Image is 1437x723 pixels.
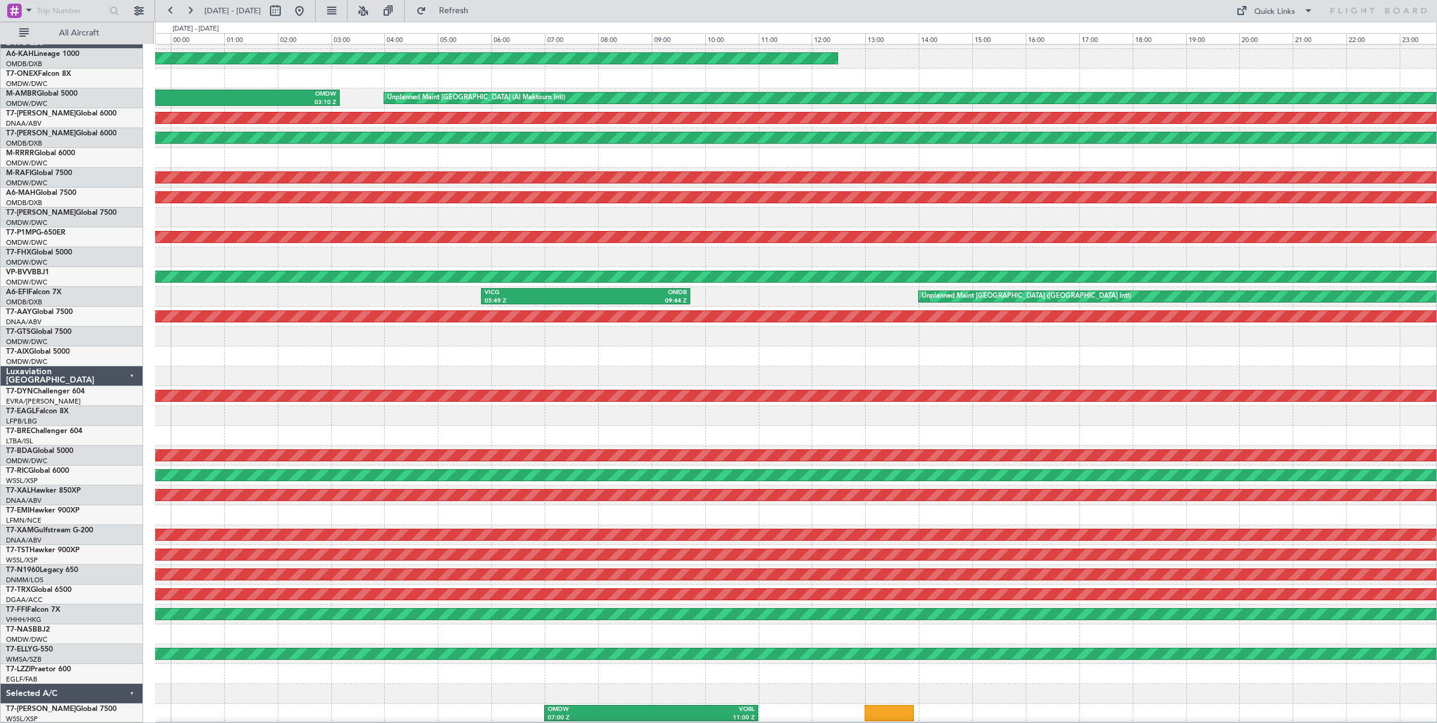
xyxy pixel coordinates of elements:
[6,646,32,653] span: T7-ELLY
[759,33,812,44] div: 11:00
[37,2,106,20] input: Trip Number
[6,635,47,644] a: OMDW/DWC
[6,130,117,137] a: T7-[PERSON_NAME]Global 6000
[6,516,41,525] a: LFMN/NCE
[922,288,1131,306] div: Unplanned Maint [GEOGRAPHIC_DATA] ([GEOGRAPHIC_DATA] Intl)
[6,209,117,217] a: T7-[PERSON_NAME]Global 7500
[6,567,78,574] a: T7-N1960Legacy 650
[6,218,47,227] a: OMDW/DWC
[651,714,755,722] div: 11:00 Z
[6,626,50,633] a: T7-NASBBJ2
[6,706,117,713] a: T7-[PERSON_NAME]Global 7500
[6,348,29,355] span: T7-AIX
[6,487,81,494] a: T7-XALHawker 850XP
[6,646,53,653] a: T7-ELLYG-550
[224,33,278,44] div: 01:00
[6,675,37,684] a: EGLF/FAB
[6,448,32,455] span: T7-BDA
[6,606,60,614] a: T7-FFIFalcon 7X
[1026,33,1079,44] div: 16:00
[6,487,31,494] span: T7-XAL
[6,457,47,466] a: OMDW/DWC
[1346,33,1400,44] div: 22:00
[6,60,42,69] a: OMDB/DXB
[598,33,652,44] div: 08:00
[6,467,28,475] span: T7-RIC
[6,51,79,58] a: A6-KAHLineage 1000
[6,595,43,605] a: DGAA/ACC
[156,90,336,99] div: OMDW
[204,5,261,16] span: [DATE] - [DATE]
[651,706,755,714] div: VOBL
[6,527,93,534] a: T7-XAMGulfstream G-200
[6,198,42,208] a: OMDB/DXB
[6,90,37,97] span: M-AMBR
[6,289,28,296] span: A6-EFI
[1186,33,1240,44] div: 19:00
[1293,33,1346,44] div: 21:00
[6,706,76,713] span: T7-[PERSON_NAME]
[6,119,41,128] a: DNAA/ABV
[173,24,219,34] div: [DATE] - [DATE]
[1133,33,1186,44] div: 18:00
[171,33,224,44] div: 00:00
[6,357,47,366] a: OMDW/DWC
[6,536,41,545] a: DNAA/ABV
[6,397,81,406] a: EVRA/[PERSON_NAME]
[6,150,34,157] span: M-RRRR
[6,170,31,177] span: M-RAFI
[6,476,38,485] a: WSSL/XSP
[6,298,42,307] a: OMDB/DXB
[6,238,47,247] a: OMDW/DWC
[972,33,1026,44] div: 15:00
[548,714,651,722] div: 07:00 Z
[491,33,545,44] div: 06:00
[6,209,76,217] span: T7-[PERSON_NAME]
[6,586,31,594] span: T7-TRX
[156,99,336,107] div: 03:10 Z
[6,179,47,188] a: OMDW/DWC
[652,33,705,44] div: 09:00
[6,139,42,148] a: OMDB/DXB
[6,328,72,336] a: T7-GTSGlobal 7500
[6,309,32,316] span: T7-AAY
[1230,1,1319,20] button: Quick Links
[6,408,69,415] a: T7-EAGLFalcon 8X
[6,626,32,633] span: T7-NAS
[6,606,27,614] span: T7-FFI
[6,448,73,455] a: T7-BDAGlobal 5000
[6,278,47,287] a: OMDW/DWC
[6,110,76,117] span: T7-[PERSON_NAME]
[6,437,33,446] a: LTBA/ISL
[438,33,491,44] div: 05:00
[6,258,47,267] a: OMDW/DWC
[865,33,919,44] div: 13:00
[429,7,479,15] span: Refresh
[6,229,66,236] a: T7-P1MPG-650ER
[6,90,78,97] a: M-AMBRGlobal 5000
[6,337,47,346] a: OMDW/DWC
[6,388,33,395] span: T7-DYN
[919,33,972,44] div: 14:00
[6,70,71,78] a: T7-ONEXFalcon 8X
[6,507,29,514] span: T7-EMI
[586,289,687,297] div: OMDB
[6,189,35,197] span: A6-MAH
[6,496,41,505] a: DNAA/ABV
[278,33,331,44] div: 02:00
[1239,33,1293,44] div: 20:00
[6,70,38,78] span: T7-ONEX
[6,249,31,256] span: T7-FHX
[1254,6,1295,18] div: Quick Links
[31,29,127,37] span: All Aircraft
[6,309,73,316] a: T7-AAYGlobal 7500
[6,388,85,395] a: T7-DYNChallenger 604
[6,556,38,565] a: WSSL/XSP
[6,159,47,168] a: OMDW/DWC
[6,150,75,157] a: M-RRRRGlobal 6000
[6,130,76,137] span: T7-[PERSON_NAME]
[384,33,438,44] div: 04:00
[6,666,31,673] span: T7-LZZI
[6,348,70,355] a: T7-AIXGlobal 5000
[6,249,72,256] a: T7-FHXGlobal 5000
